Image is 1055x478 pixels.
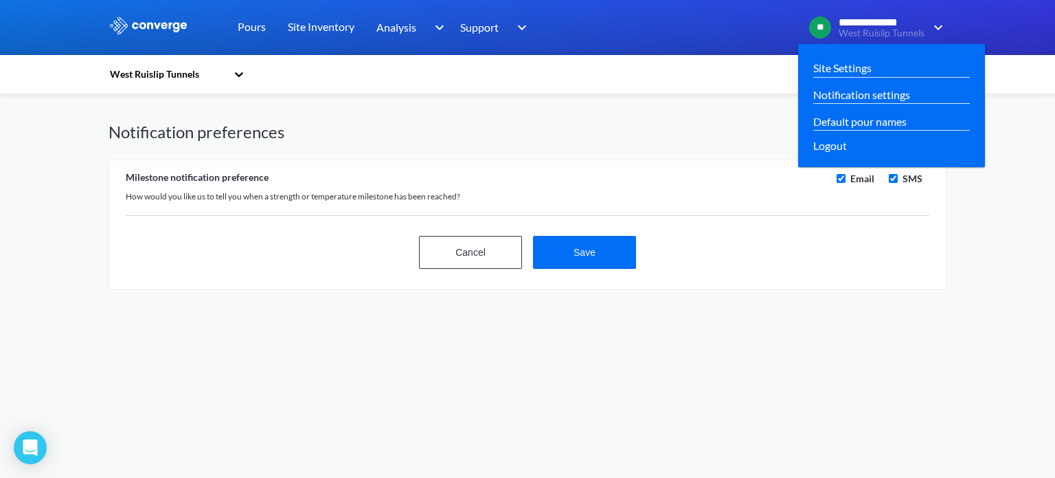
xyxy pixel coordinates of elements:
[109,17,188,34] img: logo_ewhite.svg
[813,137,847,154] span: Logout
[109,67,227,82] div: West Ruislip Tunnels
[924,19,946,36] img: downArrow.svg
[14,431,47,464] div: Open Intercom Messenger
[848,171,874,186] label: Email
[900,171,922,186] label: SMS
[813,59,872,76] a: Site Settings
[839,28,924,39] span: West Ruislip Tunnels
[426,19,448,36] img: downArrow.svg
[813,113,907,130] a: Default pour names
[533,236,636,269] button: Save
[419,236,522,269] button: Cancel
[460,19,499,36] span: Support
[126,189,829,204] div: How would you like us to tell you when a strength or temperature milestone has been reached?
[376,19,416,36] span: Analysis
[109,121,946,143] h1: Notification preferences
[126,171,829,184] div: Milestone notification preference
[813,86,910,103] a: Notification settings
[508,19,530,36] img: downArrow.svg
